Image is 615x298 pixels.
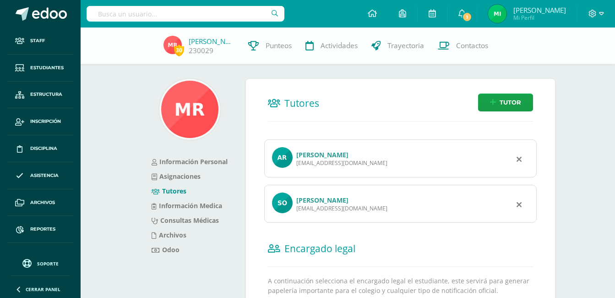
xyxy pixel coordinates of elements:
[296,150,348,159] a: [PERSON_NAME]
[462,12,472,22] span: 1
[500,94,521,111] span: Tutor
[7,162,73,189] a: Asistencia
[488,5,506,23] img: 6f29d68f3332a1bbde006def93603702.png
[431,28,495,64] a: Contactos
[517,153,522,164] div: Remover
[7,55,73,82] a: Estudiantes
[268,276,533,295] p: A continuación selecciona el encargado legal el estudiante, este servirá para generar papelería i...
[7,189,73,216] a: Archivos
[365,28,431,64] a: Trayectoria
[152,187,186,195] a: Tutores
[189,37,234,46] a: [PERSON_NAME]
[284,242,355,255] span: Encargado legal
[517,199,522,210] div: Remover
[30,37,45,44] span: Staff
[266,41,292,50] span: Punteos
[30,199,55,206] span: Archivos
[30,172,59,179] span: Asistencia
[152,245,180,254] a: Odoo
[321,41,358,50] span: Actividades
[163,36,182,54] img: 62979209ebe06e1a98f69f8036fcbd2f.png
[30,91,62,98] span: Estructura
[7,82,73,109] a: Estructura
[7,216,73,243] a: Reportes
[30,118,61,125] span: Inscripción
[296,196,348,204] a: [PERSON_NAME]
[299,28,365,64] a: Actividades
[26,286,60,292] span: Cerrar panel
[152,216,219,225] a: Consultas Médicas
[161,81,218,138] img: e031c6e3a2c38e874c2591007c982dfa.png
[11,257,70,269] a: Soporte
[272,193,293,213] img: profile image
[296,204,387,212] div: [EMAIL_ADDRESS][DOMAIN_NAME]
[152,172,201,181] a: Asignaciones
[174,44,184,56] span: 30
[478,94,533,111] a: Tutor
[513,6,566,15] span: [PERSON_NAME]
[284,97,319,110] span: Tutores
[387,41,424,50] span: Trayectoria
[7,28,73,55] a: Staff
[30,64,64,72] span: Estudiantes
[152,201,222,210] a: Información Medica
[189,46,213,55] a: 230029
[30,145,57,152] span: Disciplina
[7,135,73,162] a: Disciplina
[30,226,55,233] span: Reportes
[513,14,566,22] span: Mi Perfil
[241,28,299,64] a: Punteos
[7,108,73,135] a: Inscripción
[296,159,387,167] div: [EMAIL_ADDRESS][DOMAIN_NAME]
[37,260,59,267] span: Soporte
[272,147,293,168] img: profile image
[152,231,186,239] a: Archivos
[152,157,228,166] a: Información Personal
[456,41,488,50] span: Contactos
[87,6,284,22] input: Busca un usuario...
